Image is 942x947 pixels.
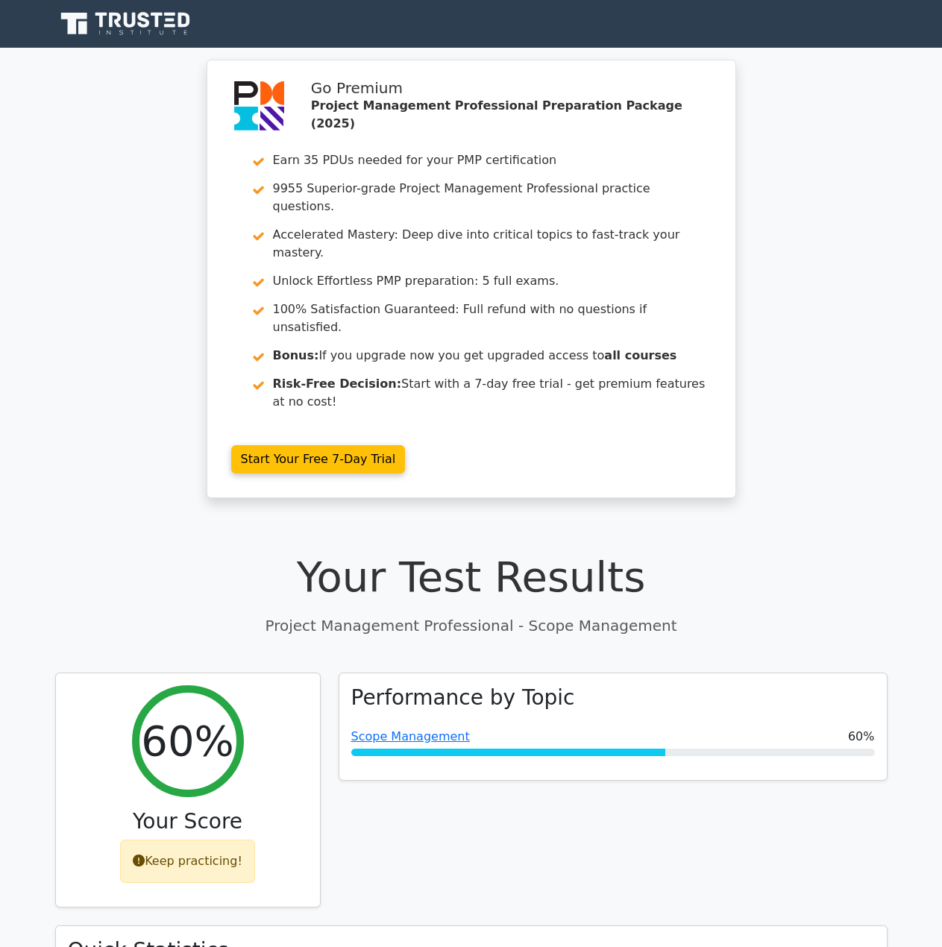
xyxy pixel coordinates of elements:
h3: Your Score [68,809,308,834]
p: Project Management Professional - Scope Management [55,614,888,637]
h1: Your Test Results [55,552,888,602]
div: Keep practicing! [120,840,255,883]
a: Start Your Free 7-Day Trial [231,445,406,474]
a: Scope Management [351,729,470,743]
span: 60% [848,728,875,746]
h3: Performance by Topic [351,685,575,711]
h2: 60% [141,716,233,766]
